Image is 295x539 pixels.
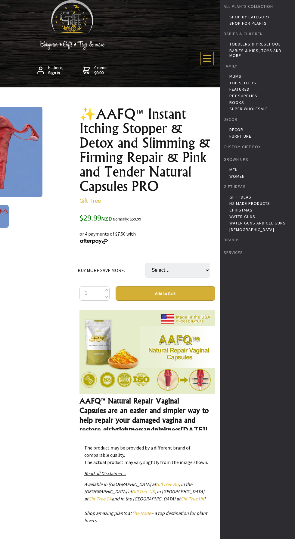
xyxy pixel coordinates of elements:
[94,65,107,76] span: 0 items
[88,496,112,502] a: Gift Tree CA
[229,106,293,111] a: Super Wholesale
[220,113,295,126] a: Decor
[117,425,143,434] strong: tightness
[180,496,204,502] a: Gift Tree UK
[79,239,108,244] img: Afterpay
[229,80,293,85] a: Top Sellers
[220,140,295,153] a: Custom Gift Box
[79,310,215,430] div: I can't believe this! ! This capsule has really helped me, my [MEDICAL_DATA] used to be loose and...
[229,48,293,58] a: Babies & Kids, toys and more
[79,213,112,223] span: $29.99
[229,87,293,92] a: Featured
[84,444,210,466] p: The product may be provided by a different brand of comparable quality. The actual product may va...
[229,14,293,19] a: Shop by Category
[79,396,209,434] strong: AAFQ™ Natural Repair Vaginal Capsules are an easier and simpler way to help repair your damaged v...
[220,246,295,259] a: Services
[229,167,293,172] a: Men
[79,107,215,193] h1: ✨AAFQ™ Instant Itching Stopper & Detox and Slimming & Firming Repair & Pink and Tender Natural Ca...
[154,425,180,434] strong: pinkness
[78,254,145,286] td: BUY MORE SAVE MORE:
[27,41,117,50] img: Babywear - Gifts - Toys & more
[229,134,293,139] a: Furniture
[229,21,293,26] a: Shop for Plants
[229,221,293,225] a: Water Guns and Gel Guns
[229,201,293,206] a: NZ Made Products
[229,195,293,199] a: Gift Ideas
[48,65,64,76] span: Hi there,
[83,65,107,76] a: 0 items$0.00
[113,217,141,222] small: Normally: $59.99
[229,208,293,212] a: Christmas
[220,180,295,193] a: Gift Ideas
[229,42,293,46] a: Toddlers & Preschool
[132,488,155,494] a: GiftTree US
[79,223,215,245] div: or 4 payments of $7.50 with
[132,510,151,516] a: The Node
[229,100,293,105] a: Books
[229,227,293,232] a: [DEMOGRAPHIC_DATA]
[84,470,126,476] a: Read all Disclaimer...
[229,74,293,79] a: Mums
[48,70,64,76] strong: Sign in
[220,233,295,246] a: Brands
[229,174,293,179] a: Women
[229,93,293,98] a: Pet Supplies
[101,215,112,222] span: NZD
[229,127,293,132] a: Decor
[143,425,154,434] strong: and
[156,481,179,487] a: GiftTree AU
[37,65,64,76] a: Hi there,Sign in
[116,286,215,301] button: Add to Cart
[84,481,207,523] em: Available in [GEOGRAPHIC_DATA] at , in the [GEOGRAPHIC_DATA] at , in [GEOGRAPHIC_DATA] at and in ...
[79,197,101,204] a: Gift Tree
[220,60,295,72] a: Family
[220,27,295,40] a: Babies & Children
[229,214,293,219] a: Water Guns
[94,70,107,76] strong: $0.00
[220,153,295,166] a: Grown Ups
